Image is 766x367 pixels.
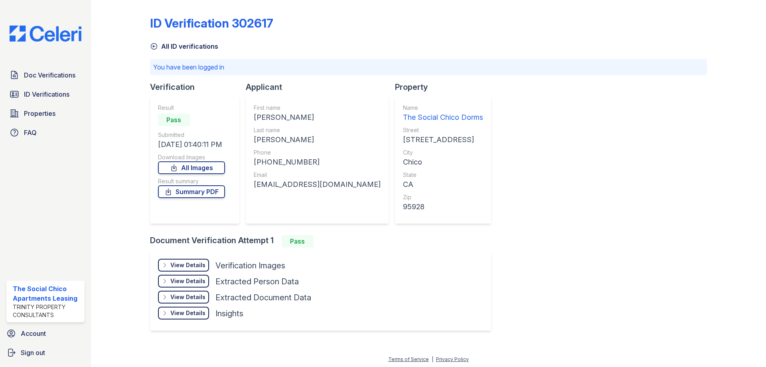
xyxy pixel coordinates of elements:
div: [DATE] 01:40:11 PM [158,139,225,150]
img: CE_Logo_Blue-a8612792a0a2168367f1c8372b55b34899dd931a85d93a1a3d3e32e68fde9ad4.png [3,26,88,42]
div: Extracted Person Data [215,276,299,287]
div: Phone [254,149,381,157]
div: First name [254,104,381,112]
div: View Details [170,277,205,285]
a: Summary PDF [158,185,225,198]
div: View Details [170,293,205,301]
a: FAQ [6,125,85,141]
div: [PHONE_NUMBER] [254,157,381,168]
div: View Details [170,309,205,317]
div: Document Verification Attempt 1 [150,235,498,248]
div: State [403,171,483,179]
div: [PERSON_NAME] [254,134,381,145]
div: 95928 [403,201,483,212]
div: Zip [403,193,483,201]
a: Privacy Policy [436,356,469,362]
div: Applicant [246,81,395,93]
div: Property [395,81,498,93]
div: Result summary [158,177,225,185]
div: Trinity Property Consultants [13,303,81,319]
div: | [432,356,433,362]
div: [EMAIL_ADDRESS][DOMAIN_NAME] [254,179,381,190]
span: Account [21,329,46,338]
div: [PERSON_NAME] [254,112,381,123]
a: Sign out [3,345,88,361]
span: FAQ [24,128,37,137]
div: Street [403,126,483,134]
a: Terms of Service [388,356,429,362]
a: Name The Social Chico Dorms [403,104,483,123]
div: Submitted [158,131,225,139]
a: Properties [6,105,85,121]
a: Account [3,325,88,341]
span: Sign out [21,348,45,357]
a: All ID verifications [150,42,218,51]
span: Doc Verifications [24,70,75,80]
a: All Images [158,161,225,174]
div: Result [158,104,225,112]
div: Chico [403,157,483,168]
div: Name [403,104,483,112]
div: Download Images [158,153,225,161]
div: The Social Chico Apartments Leasing [13,284,81,303]
div: Verification Images [215,260,285,271]
div: ID Verification 302617 [150,16,273,30]
div: Pass [158,113,190,126]
div: Email [254,171,381,179]
p: You have been logged in [153,62,704,72]
a: ID Verifications [6,86,85,102]
div: CA [403,179,483,190]
div: Extracted Document Data [215,292,311,303]
div: Insights [215,308,243,319]
span: ID Verifications [24,89,69,99]
div: City [403,149,483,157]
span: Properties [24,109,55,118]
a: Doc Verifications [6,67,85,83]
div: Last name [254,126,381,134]
div: View Details [170,261,205,269]
div: [STREET_ADDRESS] [403,134,483,145]
div: Pass [282,235,314,248]
div: Verification [150,81,246,93]
div: The Social Chico Dorms [403,112,483,123]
